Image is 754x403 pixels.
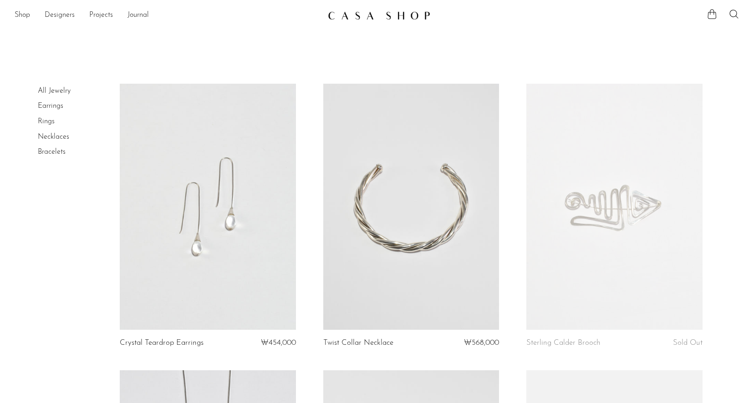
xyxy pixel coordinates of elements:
[15,10,30,21] a: Shop
[261,339,296,347] span: ₩454,000
[15,8,321,23] nav: Desktop navigation
[38,148,66,156] a: Bracelets
[127,10,149,21] a: Journal
[526,339,601,347] a: Sterling Calder Brooch
[38,102,63,110] a: Earrings
[464,339,499,347] span: ₩568,000
[323,339,393,347] a: Twist Collar Necklace
[38,118,55,125] a: Rings
[45,10,75,21] a: Designers
[673,339,703,347] span: Sold Out
[38,133,69,141] a: Necklaces
[15,8,321,23] ul: NEW HEADER MENU
[89,10,113,21] a: Projects
[120,339,204,347] a: Crystal Teardrop Earrings
[38,87,71,95] a: All Jewelry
